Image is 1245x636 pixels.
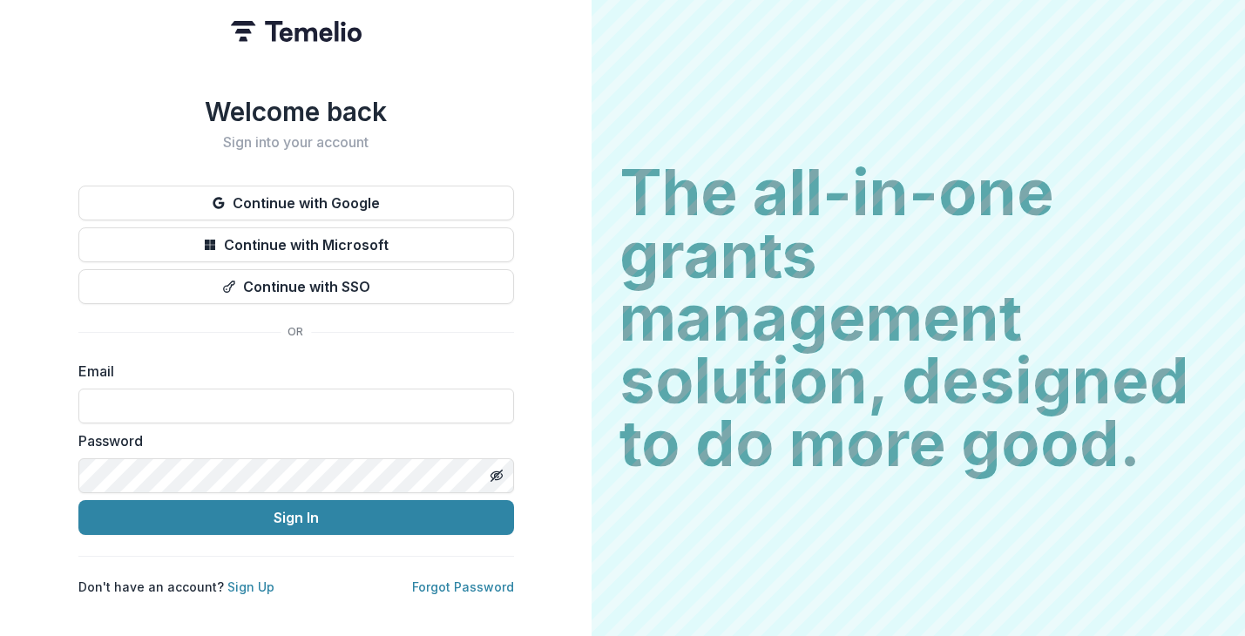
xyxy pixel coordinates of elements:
p: Don't have an account? [78,578,274,596]
button: Sign In [78,500,514,535]
button: Toggle password visibility [483,462,511,490]
button: Continue with Microsoft [78,227,514,262]
button: Continue with Google [78,186,514,220]
label: Email [78,361,504,382]
a: Sign Up [227,579,274,594]
button: Continue with SSO [78,269,514,304]
h1: Welcome back [78,96,514,127]
h2: Sign into your account [78,134,514,151]
img: Temelio [231,21,362,42]
a: Forgot Password [412,579,514,594]
label: Password [78,430,504,451]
